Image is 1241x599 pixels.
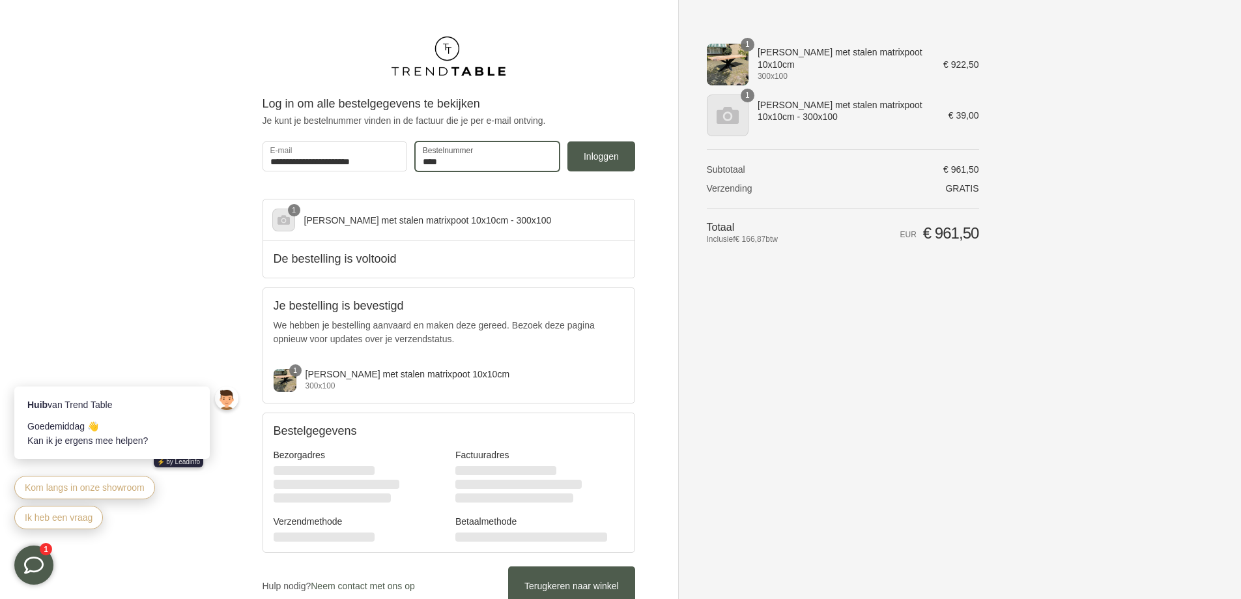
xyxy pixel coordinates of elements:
p: Je kunt je bestelnummer vinden in de factuur die je per e‑mail ontving. [263,114,635,128]
h3: Bezorgadres [274,449,442,461]
span: Totaal [707,222,735,233]
span: € 922,50 [943,59,979,70]
span: [PERSON_NAME] met stalen matrixpoot 10x10cm - 300x100 [758,99,925,123]
h2: Log in om alle bestelgegevens te bekijken [263,96,635,111]
span: [PERSON_NAME] met stalen matrixpoot 10x10cm - 300x100 [304,215,552,226]
span: 300x100 [758,70,925,82]
img: Douglas tuintafel met stalen matrixpoot 10x10cm - 300x100 [272,209,295,231]
span: € 166,87 [735,235,766,244]
span: € 961,50 [923,224,979,242]
a: Neem contact met ons op [311,581,415,591]
span: Verzending [707,183,752,194]
p: We hebben je bestelling aanvaard en maken deze gereed. Bezoek deze pagina opnieuw voor updates ov... [274,319,624,346]
span: 1 [741,38,754,51]
img: trend-table [392,37,505,76]
div: 300x100 [306,380,610,392]
th: Subtotaal [707,164,825,175]
span: € 39,00 [949,110,979,121]
img: Douglas tuintafel met stalen matrixpoot 10x10cm - 300x100 [707,95,749,136]
p: Hulp nodig? [263,579,415,593]
img: tuintafel douglas met stalen matrixpoot 10x10 cm zwart gepoedercoat [274,369,296,392]
h3: Factuuradres [455,449,624,461]
h2: Je bestelling is bevestigd [274,299,624,314]
span: EUR [900,230,917,239]
img: tuintafel douglas met stalen matrixpoot 10x10 cm zwart gepoedercoat [707,44,749,85]
button: Inloggen [567,141,635,171]
span: [PERSON_NAME] met stalen matrixpoot 10x10cm [758,46,925,70]
iframe: bot-iframe [1,323,255,546]
h3: Betaalmethode [455,516,624,527]
span: [PERSON_NAME] met stalen matrixpoot 10x10cm [306,369,510,379]
h2: De bestelling is voltooid [274,252,624,267]
span: Gratis [945,183,978,194]
span: 1 [741,89,754,102]
span: Inclusief btw [707,233,825,245]
span: 1 [288,204,300,216]
h2: Bestelgegevens [274,424,449,439]
span: Terugkeren naar winkel [524,581,619,591]
span: 1 [289,364,302,377]
span: € 961,50 [943,164,979,175]
h3: Verzendmethode [274,516,442,527]
iframe: toggle-frame [1,533,66,598]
